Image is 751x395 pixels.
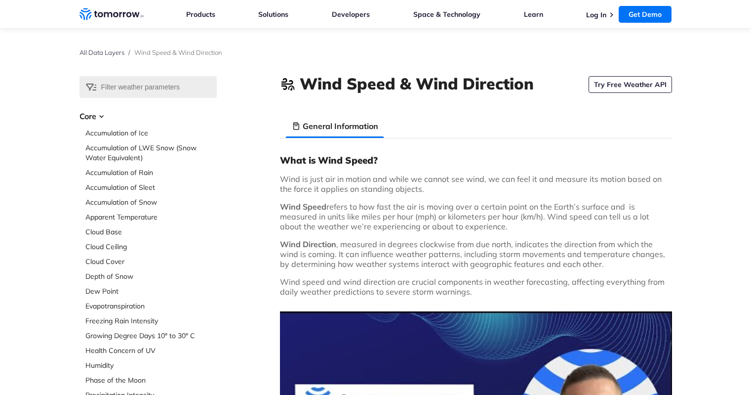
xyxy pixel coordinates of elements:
[85,346,217,355] a: Health Concern of UV
[85,316,217,326] a: Freezing Rain Intensity
[85,128,217,138] a: Accumulation of Ice
[134,48,222,56] span: Wind Speed & Wind Direction
[79,76,217,98] input: Filter weather parameters
[79,7,144,22] a: Home link
[280,202,672,231] p: refers to how fast the air is moving over a certain point on the Earth’s surface and is measured ...
[186,10,215,19] a: Products
[85,271,217,281] a: Depth of Snow
[286,114,384,138] li: General Information
[258,10,288,19] a: Solutions
[413,10,480,19] a: Space & Technology
[85,197,217,207] a: Accumulation of Snow
[85,331,217,341] a: Growing Degree Days 10° to 30° C
[589,76,672,93] a: Try Free Weather API
[79,110,217,122] h3: Core
[85,227,217,237] a: Cloud Base
[85,360,217,370] a: Humidity
[85,286,217,296] a: Dew Point
[85,301,217,311] a: Evapotranspiration
[128,48,130,56] span: /
[79,48,124,56] a: All Data Layers
[85,212,217,222] a: Apparent Temperature
[85,182,217,192] a: Accumulation of Sleet
[303,120,378,132] h3: General Information
[85,242,217,252] a: Cloud Ceiling
[280,174,672,194] p: Wind is just air in motion and while we cannot see wind, we can feel it and measure its motion ba...
[280,202,326,212] strong: Wind Speed
[280,239,336,249] strong: Wind Direction
[524,10,543,19] a: Learn
[85,375,217,385] a: Phase of the Moon
[280,239,672,269] p: , measured in degrees clockwise from due north, indicates the direction from which the wind is co...
[619,6,672,23] a: Get Demo
[85,168,217,177] a: Accumulation of Rain
[332,10,370,19] a: Developers
[300,73,534,94] h1: Wind Speed & Wind Direction
[586,10,606,19] a: Log In
[280,277,672,297] p: Wind speed and wind direction are crucial components in weather forecasting, affecting everything...
[85,143,217,163] a: Accumulation of LWE Snow (Snow Water Equivalent)
[280,154,672,166] h3: What is Wind Speed?
[85,257,217,266] a: Cloud Cover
